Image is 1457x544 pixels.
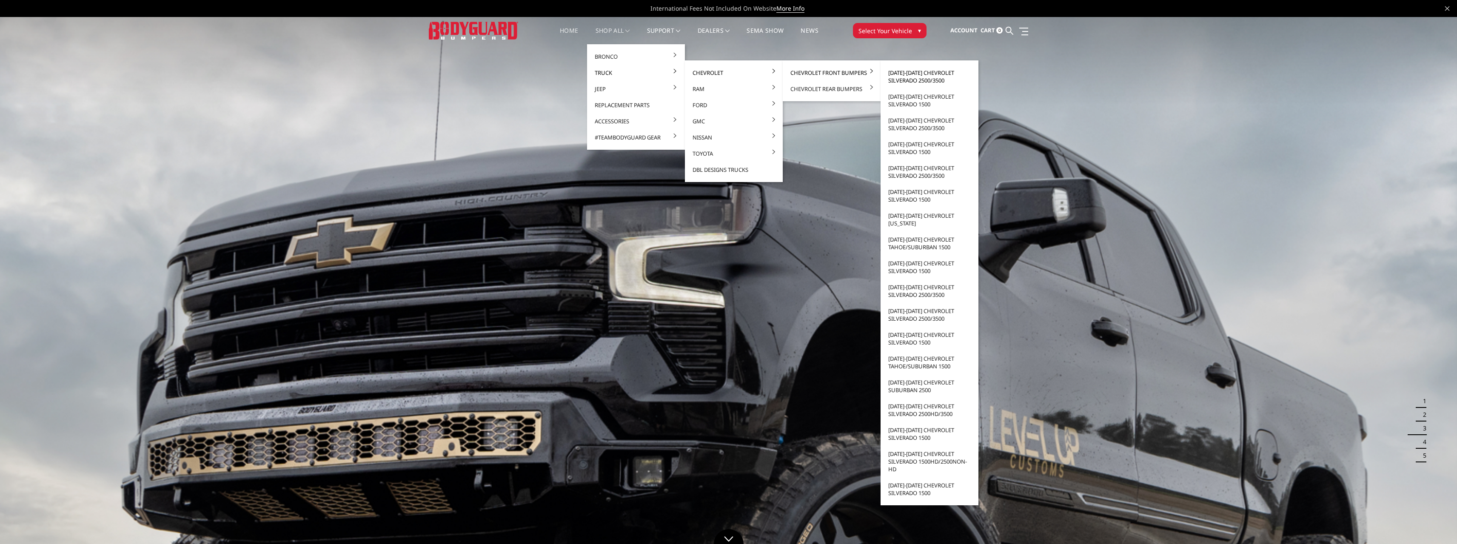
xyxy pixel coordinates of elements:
a: [DATE]-[DATE] Chevrolet Silverado 2500/3500 [884,112,975,136]
a: [DATE]-[DATE] Chevrolet Silverado 1500 [884,88,975,112]
a: Bronco [590,48,681,65]
a: Chevrolet Rear Bumpers [786,81,877,97]
a: Home [560,28,578,44]
button: Select Your Vehicle [853,23,927,38]
a: [DATE]-[DATE] Chevrolet Silverado 1500 [884,422,975,446]
a: Nissan [688,129,779,145]
button: 5 of 5 [1418,449,1426,462]
button: 2 of 5 [1418,408,1426,422]
a: [DATE]-[DATE] Chevrolet Tahoe/Suburban 1500 [884,350,975,374]
a: News [801,28,818,44]
a: DBL Designs Trucks [688,162,779,178]
a: [DATE]-[DATE] Chevrolet Silverado 1500 [884,327,975,350]
a: Ford [688,97,779,113]
a: [DATE]-[DATE] Chevrolet Silverado 1500 [884,136,975,160]
span: Select Your Vehicle [858,26,912,35]
a: [DATE]-[DATE] Chevrolet Silverado 2500/3500 [884,279,975,303]
button: 4 of 5 [1418,435,1426,449]
a: [DATE]-[DATE] Chevrolet Silverado 2500/3500 [884,65,975,88]
a: [DATE]-[DATE] Chevrolet Silverado 1500 [884,255,975,279]
a: shop all [596,28,630,44]
a: [DATE]-[DATE] Chevrolet Suburban 2500 [884,374,975,398]
a: Support [647,28,681,44]
img: BODYGUARD BUMPERS [429,22,518,39]
a: [DATE]-[DATE] Chevrolet Silverado 2500HD/3500 [884,398,975,422]
a: [DATE]-[DATE] Chevrolet Tahoe/Suburban 1500 [884,231,975,255]
a: [DATE]-[DATE] Chevrolet Silverado 2500/3500 [884,160,975,184]
a: Toyota [688,145,779,162]
span: Account [950,26,978,34]
a: [DATE]-[DATE] Chevrolet Silverado 1500 [884,477,975,501]
button: 3 of 5 [1418,422,1426,436]
a: More Info [776,4,804,13]
a: Accessories [590,113,681,129]
a: Dealers [698,28,730,44]
button: 1 of 5 [1418,395,1426,408]
a: Truck [590,65,681,81]
a: Chevrolet [688,65,779,81]
a: Click to Down [714,529,744,544]
a: Account [950,19,978,42]
a: Jeep [590,81,681,97]
a: Chevrolet Front Bumpers [786,65,877,81]
a: [DATE]-[DATE] Chevrolet Silverado 1500HD/2500non-HD [884,446,975,477]
a: GMC [688,113,779,129]
a: Cart 0 [981,19,1003,42]
a: #TeamBodyguard Gear [590,129,681,145]
span: ▾ [918,26,921,35]
a: [DATE]-[DATE] Chevrolet Silverado 2500/3500 [884,303,975,327]
a: [DATE]-[DATE] Chevrolet [US_STATE] [884,208,975,231]
span: Cart [981,26,995,34]
a: [DATE]-[DATE] Chevrolet Silverado 1500 [884,184,975,208]
a: SEMA Show [747,28,784,44]
a: Ram [688,81,779,97]
a: Replacement Parts [590,97,681,113]
span: 0 [996,27,1003,34]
